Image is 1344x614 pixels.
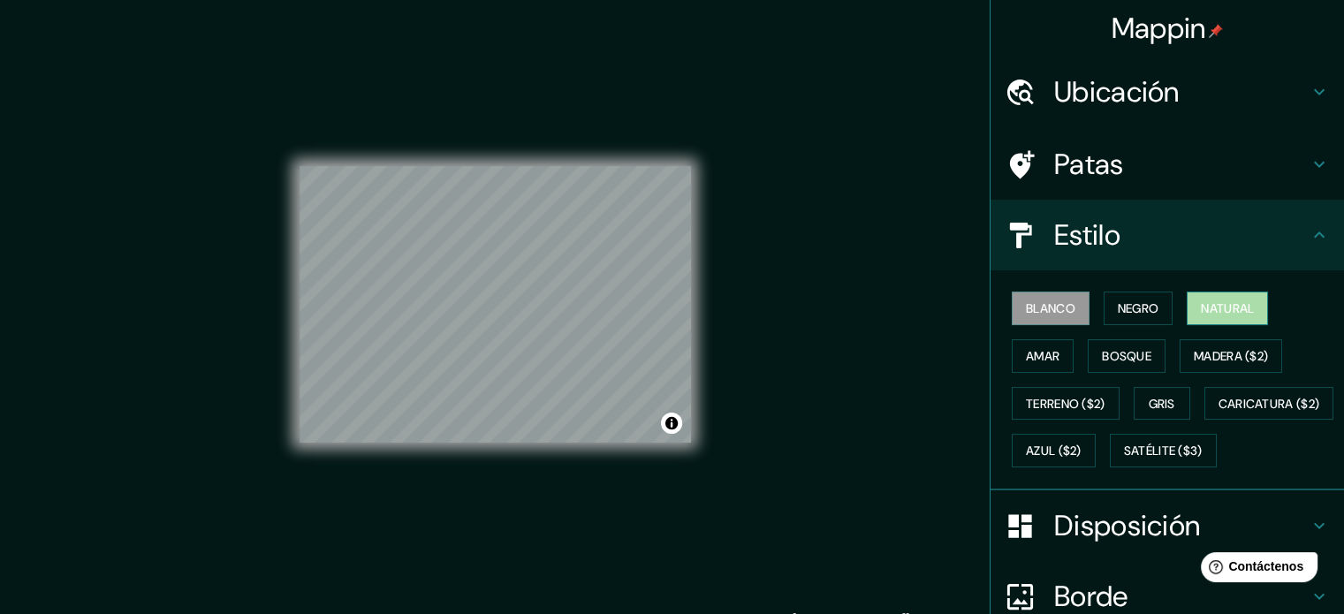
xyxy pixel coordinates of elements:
div: Ubicación [991,57,1344,127]
font: Natural [1201,300,1254,316]
button: Terreno ($2) [1012,387,1120,421]
font: Blanco [1026,300,1075,316]
img: pin-icon.png [1209,24,1223,38]
font: Caricatura ($2) [1219,396,1320,412]
button: Activar o desactivar atribución [661,413,682,434]
font: Disposición [1054,507,1200,544]
canvas: Mapa [300,166,691,443]
font: Terreno ($2) [1026,396,1105,412]
button: Blanco [1012,292,1090,325]
font: Azul ($2) [1026,443,1082,459]
font: Amar [1026,348,1059,364]
font: Madera ($2) [1194,348,1268,364]
iframe: Lanzador de widgets de ayuda [1187,545,1325,595]
font: Satélite ($3) [1124,443,1203,459]
font: Ubicación [1054,73,1180,110]
button: Amar [1012,339,1074,373]
button: Bosque [1088,339,1166,373]
font: Mappin [1112,10,1206,47]
font: Bosque [1102,348,1151,364]
button: Natural [1187,292,1268,325]
div: Disposición [991,490,1344,561]
button: Caricatura ($2) [1204,387,1334,421]
button: Gris [1134,387,1190,421]
font: Gris [1149,396,1175,412]
font: Patas [1054,146,1124,183]
button: Madera ($2) [1180,339,1282,373]
button: Satélite ($3) [1110,434,1217,467]
font: Negro [1118,300,1159,316]
button: Negro [1104,292,1173,325]
div: Estilo [991,200,1344,270]
button: Azul ($2) [1012,434,1096,467]
div: Patas [991,129,1344,200]
font: Estilo [1054,216,1120,254]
